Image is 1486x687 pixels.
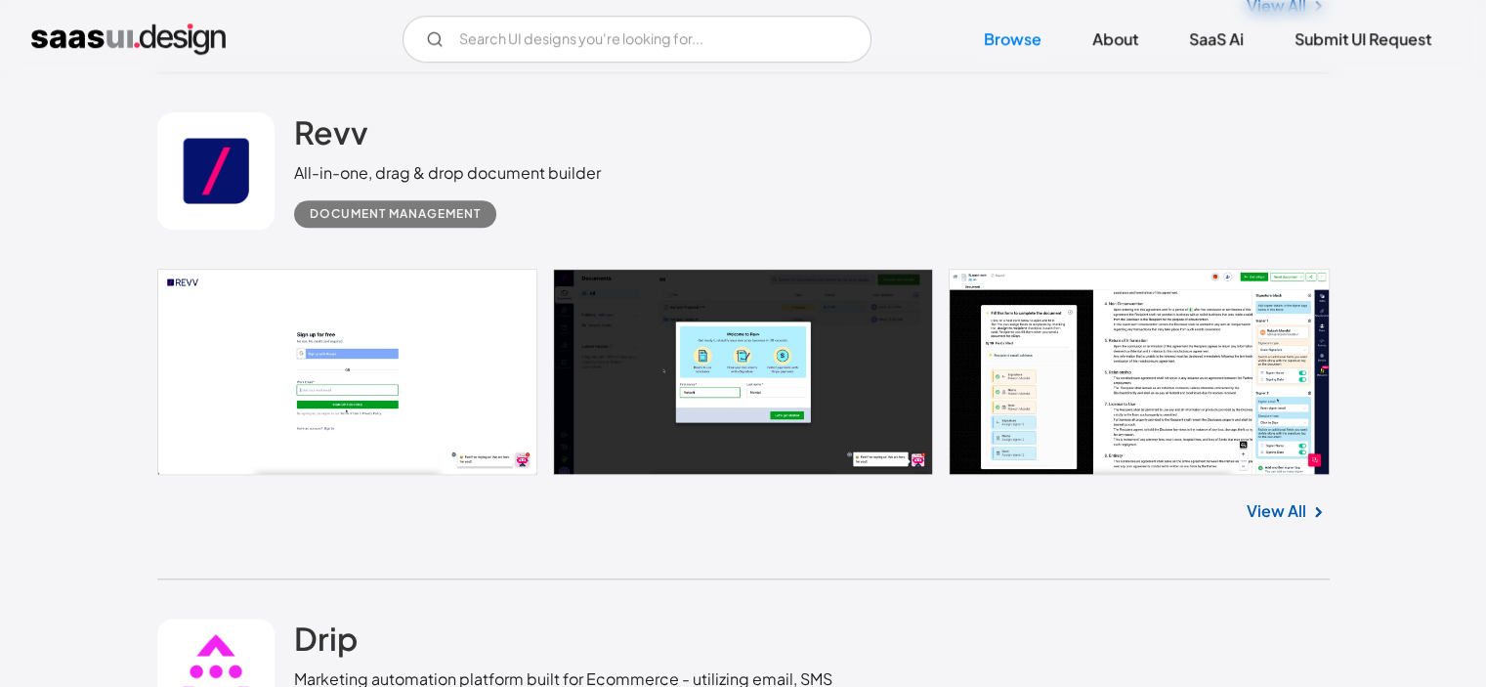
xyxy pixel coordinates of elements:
form: Email Form [403,16,871,63]
a: home [31,23,226,55]
a: View All [1247,499,1306,523]
a: Browse [960,18,1065,61]
input: Search UI designs you're looking for... [403,16,871,63]
a: Revv [294,112,368,161]
a: About [1069,18,1162,61]
div: All-in-one, drag & drop document builder [294,161,601,185]
div: Document Management [310,202,481,226]
h2: Drip [294,619,358,658]
a: Submit UI Request [1271,18,1455,61]
h2: Revv [294,112,368,151]
a: Drip [294,619,358,667]
a: SaaS Ai [1166,18,1267,61]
